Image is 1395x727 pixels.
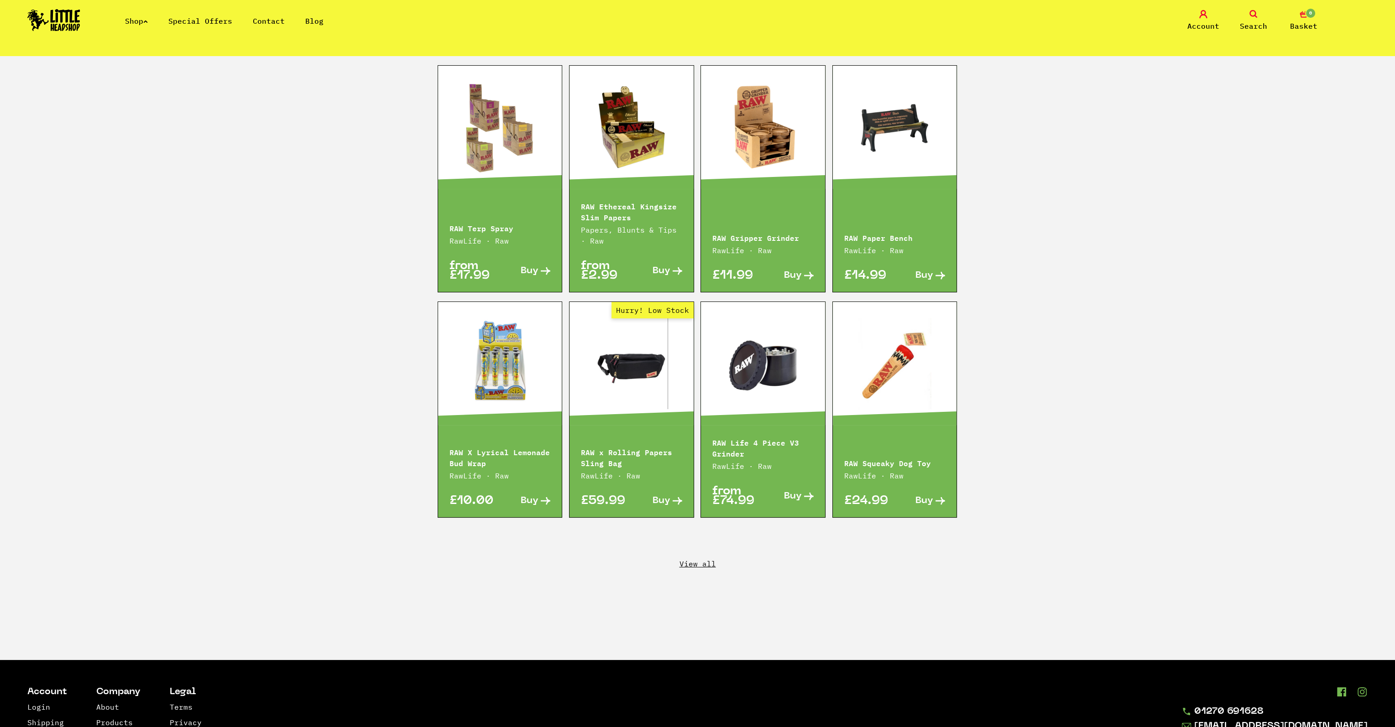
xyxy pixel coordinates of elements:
p: RAW Ethereal Kingsize Slim Papers [581,200,682,222]
span: Buy [784,492,802,501]
p: Papers, Blunts & Tips · Raw [581,224,682,246]
li: Account [27,687,67,697]
li: Company [96,687,141,697]
a: Buy [895,271,946,280]
span: Buy [784,271,802,280]
p: RAW Gripper Grinder [712,232,814,243]
p: £11.99 [712,271,763,280]
a: Shipping [27,718,64,727]
p: RawLife · Raw [449,470,551,481]
span: Account [1187,21,1219,31]
p: RawLife · Raw [844,245,946,256]
span: Buy [915,496,933,506]
p: RawLife · Raw [712,461,814,472]
p: RawLife · Raw [581,470,682,481]
a: 0 Basket [1281,10,1327,31]
img: Little Head Shop Logo [27,9,80,31]
a: Login [27,702,50,711]
p: RawLife · Raw [844,470,946,481]
a: 01270 691628 [1182,707,1368,717]
span: Buy [915,271,933,280]
p: from £74.99 [712,487,763,506]
p: RAW x Rolling Papers Sling Bag [581,446,682,468]
a: Shop [125,16,148,26]
p: RawLife · Raw [449,235,551,246]
p: from £2.99 [581,261,632,280]
a: Search [1231,10,1276,31]
span: Search [1240,21,1267,31]
span: Hurry! Low Stock [611,302,694,318]
a: Hurry! Low Stock [569,318,694,409]
p: RawLife · Raw [712,245,814,256]
a: Blog [305,16,324,26]
p: RAW Life 4 Piece V3 Grinder [712,436,814,458]
a: Buy [763,487,814,506]
p: RAW X Lyrical Lemonade Bud Wrap [449,446,551,468]
p: £10.00 [449,496,500,506]
a: Products [96,718,133,727]
span: Buy [521,496,538,506]
span: 0 [1305,8,1316,19]
a: Buy [500,261,550,280]
li: Legal [170,687,202,697]
p: RAW Squeaky Dog Toy [844,457,946,468]
a: About [96,702,119,711]
a: Terms [170,702,193,711]
a: Special Offers [168,16,232,26]
a: Buy [895,496,946,506]
span: Buy [653,496,670,506]
a: Buy [763,271,814,280]
a: Buy [632,261,682,280]
a: Buy [500,496,550,506]
span: Buy [521,266,538,276]
p: RAW Paper Bench [844,232,946,243]
a: Buy [632,496,682,506]
span: Basket [1290,21,1317,31]
p: RAW Terp Spray [449,222,551,233]
span: Buy [653,266,670,276]
a: Privacy [170,718,202,727]
a: Contact [253,16,285,26]
p: £24.99 [844,496,895,506]
p: £14.99 [844,271,895,280]
p: from £17.99 [449,261,500,280]
p: £59.99 [581,496,632,506]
